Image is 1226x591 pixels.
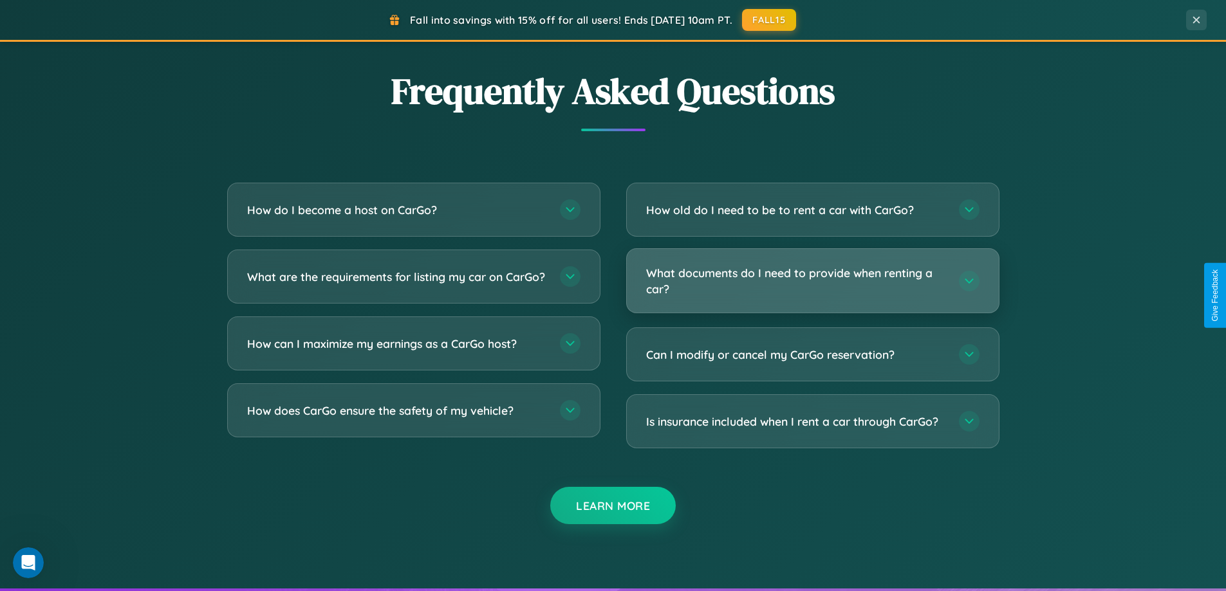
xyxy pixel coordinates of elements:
h3: How can I maximize my earnings as a CarGo host? [247,336,547,352]
span: Fall into savings with 15% off for all users! Ends [DATE] 10am PT. [410,14,732,26]
h3: Is insurance included when I rent a car through CarGo? [646,414,946,430]
iframe: Intercom live chat [13,547,44,578]
button: Learn More [550,487,676,524]
h2: Frequently Asked Questions [227,66,999,116]
h3: How old do I need to be to rent a car with CarGo? [646,202,946,218]
h3: What documents do I need to provide when renting a car? [646,265,946,296]
div: Give Feedback [1211,269,1220,322]
h3: How do I become a host on CarGo? [247,202,547,218]
h3: Can I modify or cancel my CarGo reservation? [646,347,946,363]
h3: How does CarGo ensure the safety of my vehicle? [247,403,547,419]
h3: What are the requirements for listing my car on CarGo? [247,269,547,285]
button: FALL15 [742,9,796,31]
